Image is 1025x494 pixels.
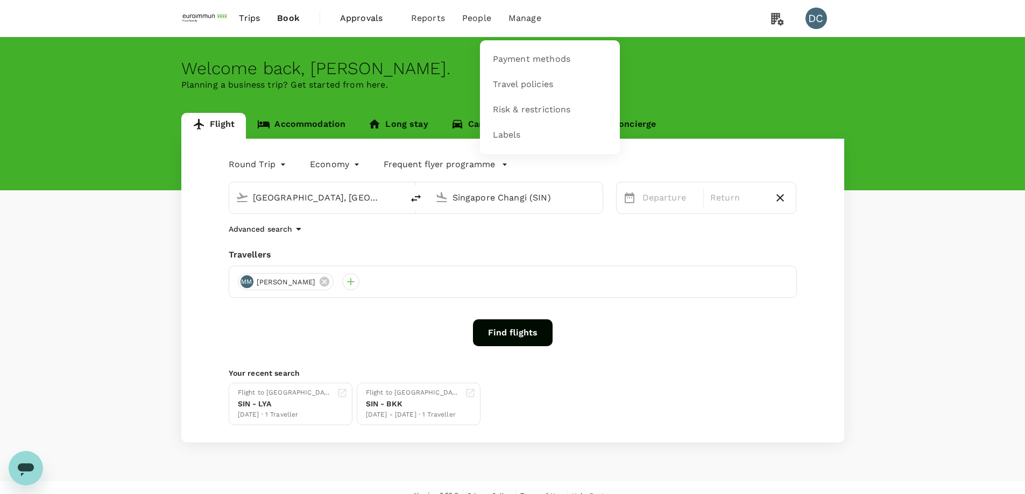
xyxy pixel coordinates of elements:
[229,248,797,261] div: Travellers
[486,123,613,148] a: Labels
[584,113,667,139] a: Concierge
[453,189,580,206] input: Going to
[9,451,43,485] iframe: Button to launch messaging window
[403,185,429,211] button: delete
[508,12,541,25] span: Manage
[805,8,827,29] div: DC
[411,12,445,25] span: Reports
[181,78,844,91] p: Planning a business trip? Get started from here.
[181,59,844,78] div: Welcome back , [PERSON_NAME] .
[395,196,398,198] button: Open
[181,6,231,30] img: EUROIMMUN (South East Asia) Pte. Ltd.
[384,158,495,171] p: Frequent flyer programme
[238,273,334,290] div: MM[PERSON_NAME]
[229,156,289,173] div: Round Trip
[340,12,394,25] span: Approvals
[181,113,246,139] a: Flight
[241,275,253,288] div: MM
[462,12,491,25] span: People
[493,78,553,91] span: Travel policies
[277,12,300,25] span: Book
[642,191,697,204] p: Departure
[493,53,570,66] span: Payment methods
[493,129,521,141] span: Labels
[595,196,597,198] button: Open
[238,388,333,398] div: Flight to [GEOGRAPHIC_DATA]
[229,224,292,234] p: Advanced search
[238,410,333,420] div: [DATE] · 1 Traveller
[229,223,305,235] button: Advanced search
[473,319,553,346] button: Find flights
[229,368,797,378] p: Your recent search
[493,104,571,116] span: Risk & restrictions
[486,72,613,97] a: Travel policies
[246,113,357,139] a: Accommodation
[239,12,260,25] span: Trips
[250,277,322,288] span: [PERSON_NAME]
[357,113,439,139] a: Long stay
[366,388,461,398] div: Flight to [GEOGRAPHIC_DATA]
[238,398,333,410] div: SIN - LYA
[384,158,508,171] button: Frequent flyer programme
[486,47,613,72] a: Payment methods
[253,189,380,206] input: Depart from
[440,113,523,139] a: Car rental
[366,410,461,420] div: [DATE] - [DATE] · 1 Traveller
[486,97,613,123] a: Risk & restrictions
[310,156,362,173] div: Economy
[710,191,765,204] p: Return
[366,398,461,410] div: SIN - BKK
